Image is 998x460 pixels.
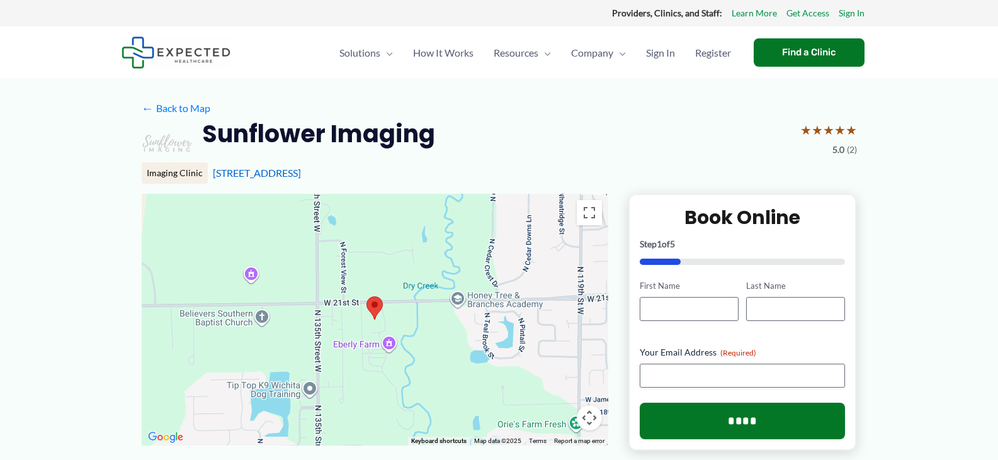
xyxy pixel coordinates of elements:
[474,437,521,444] span: Map data ©2025
[612,8,722,18] strong: Providers, Clinics, and Staff:
[213,167,301,179] a: [STREET_ADDRESS]
[561,31,636,75] a: CompanyMenu Toggle
[732,5,777,21] a: Learn More
[329,31,403,75] a: SolutionsMenu Toggle
[695,31,731,75] span: Register
[538,31,551,75] span: Menu Toggle
[839,5,865,21] a: Sign In
[484,31,561,75] a: ResourcesMenu Toggle
[640,205,846,230] h2: Book Online
[554,437,604,444] a: Report a map error
[834,118,846,142] span: ★
[145,429,186,446] img: Google
[670,238,675,249] span: 5
[145,429,186,446] a: Open this area in Google Maps (opens a new window)
[720,348,756,357] span: (Required)
[812,118,823,142] span: ★
[339,31,380,75] span: Solutions
[823,118,834,142] span: ★
[494,31,538,75] span: Resources
[847,142,857,158] span: (2)
[142,162,208,184] div: Imaging Clinic
[646,31,675,75] span: Sign In
[640,280,739,292] label: First Name
[380,31,393,75] span: Menu Toggle
[202,118,435,149] h2: Sunflower Imaging
[403,31,484,75] a: How It Works
[413,31,473,75] span: How It Works
[685,31,741,75] a: Register
[411,437,467,446] button: Keyboard shortcuts
[800,118,812,142] span: ★
[577,200,602,225] button: Toggle fullscreen view
[754,38,865,67] a: Find a Clinic
[640,240,846,249] p: Step of
[846,118,857,142] span: ★
[613,31,626,75] span: Menu Toggle
[640,346,846,359] label: Your Email Address
[832,142,844,158] span: 5.0
[329,31,741,75] nav: Primary Site Navigation
[571,31,613,75] span: Company
[746,280,845,292] label: Last Name
[142,99,210,118] a: ←Back to Map
[122,36,230,69] img: Expected Healthcare Logo - side, dark font, small
[657,238,662,249] span: 1
[142,102,154,114] span: ←
[529,437,547,444] a: Terms (opens in new tab)
[577,405,602,430] button: Map camera controls
[636,31,685,75] a: Sign In
[786,5,829,21] a: Get Access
